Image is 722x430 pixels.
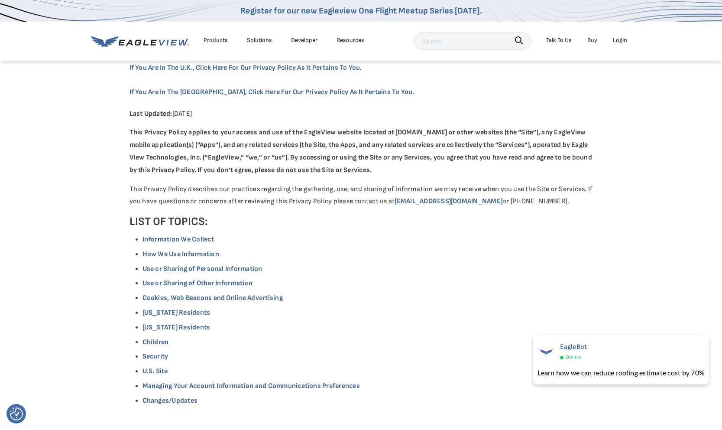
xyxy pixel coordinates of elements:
[10,407,23,420] img: Revisit consent button
[546,35,572,46] div: Talk To Us
[130,128,592,174] strong: This Privacy Policy applies to your access and use of the EagleView website located at [DOMAIN_NA...
[130,110,172,118] strong: Last Updated:
[291,35,317,46] a: Developer
[560,343,587,351] span: EagleBot
[142,338,169,346] a: Children
[142,323,210,332] a: [US_STATE] Residents
[10,407,23,420] button: Consent Preferences
[142,265,262,273] a: Use or Sharing of Personal Information
[204,35,228,46] div: Products
[142,294,283,302] a: Cookies, Web Beacons and Online Advertising
[587,35,597,46] a: Buy
[142,352,168,361] a: Security
[240,6,482,16] a: Register for our new Eagleview One Flight Meetup Series [DATE].
[130,183,593,208] p: This Privacy Policy describes our practices regarding the gathering, use, and sharing of informat...
[142,367,168,375] a: U.S. Site
[337,35,364,46] div: Resources
[130,59,371,77] a: If you are in the U.K., click here for our privacy policy as it pertains to you.
[142,235,214,244] a: Information We Collect
[130,215,593,229] h5: LIST OF TOPICS:
[130,83,423,101] a: If you are in the [GEOGRAPHIC_DATA], click here for our privacy policy as it pertains to you.
[613,35,627,46] div: Login
[142,382,360,390] a: Managing Your Account Information and Communications Preferences
[414,33,531,50] input: Search
[142,397,198,405] a: Changes/Updates
[537,368,705,378] div: Learn how we can reduce roofing estimate cost by 70%
[395,197,502,205] a: [EMAIL_ADDRESS][DOMAIN_NAME]
[566,353,581,362] span: Online
[142,250,219,258] a: How We Use Information
[537,343,555,360] img: EagleBot
[142,279,253,287] a: Use or Sharing of Other Information
[142,309,210,317] a: [US_STATE] Residents
[247,35,272,46] div: Solutions
[130,108,593,121] p: [DATE]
